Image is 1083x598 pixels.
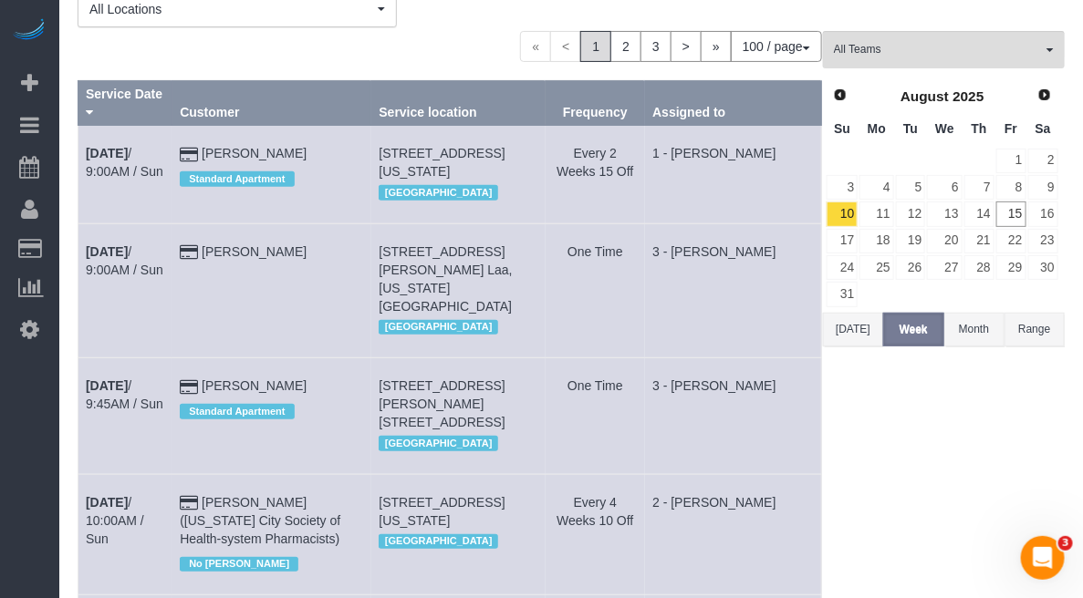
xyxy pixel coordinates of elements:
[868,121,886,136] span: Monday
[996,229,1026,253] a: 22
[927,255,962,280] a: 27
[823,31,1065,68] button: All Teams
[896,175,926,200] a: 5
[180,149,198,161] i: Credit Card Payment
[379,530,537,553] div: Location
[172,358,371,474] td: Customer
[671,31,702,62] a: >
[86,495,144,546] a: [DATE]/ 10:00AM / Sun
[996,175,1026,200] a: 8
[86,378,163,411] a: [DATE]/ 9:45AM / Sun
[78,358,172,474] td: Schedule date
[645,81,822,126] th: Assigned to
[859,175,893,200] a: 4
[86,244,163,277] a: [DATE]/ 9:00AM / Sun
[172,126,371,223] td: Customer
[827,229,858,253] a: 17
[964,201,994,226] a: 14
[78,223,172,357] td: Schedule date
[828,83,853,108] a: Prev
[645,358,822,474] td: Assigned to
[546,81,645,126] th: Frequency
[640,31,672,62] a: 3
[827,255,858,280] a: 24
[1036,121,1051,136] span: Saturday
[610,31,641,62] a: 2
[827,201,858,226] a: 10
[546,126,645,223] td: Frequency
[371,81,546,126] th: Service location
[580,31,611,62] span: 1
[827,282,858,306] a: 31
[645,126,822,223] td: Assigned to
[172,81,371,126] th: Customer
[896,201,926,226] a: 12
[701,31,732,62] a: »
[964,229,994,253] a: 21
[180,557,298,572] span: No [PERSON_NAME]
[379,378,505,429] span: [STREET_ADDRESS][PERSON_NAME] [STREET_ADDRESS]
[996,149,1026,173] a: 1
[172,223,371,357] td: Customer
[1028,149,1058,173] a: 2
[964,175,994,200] a: 7
[180,497,198,510] i: Credit Card Payment
[546,358,645,474] td: Frequency
[1005,121,1017,136] span: Friday
[379,431,537,455] div: Location
[371,223,546,357] td: Service location
[202,146,307,160] a: [PERSON_NAME]
[1037,88,1052,102] span: Next
[1021,536,1065,580] iframe: Intercom live chat
[944,313,1005,346] button: Month
[883,313,943,346] button: Week
[379,185,498,200] span: [GEOGRAPHIC_DATA]
[859,255,893,280] a: 25
[823,313,883,346] button: [DATE]
[371,474,546,594] td: Service location
[202,378,307,393] a: [PERSON_NAME]
[1028,229,1058,253] a: 23
[180,495,340,546] a: [PERSON_NAME] ([US_STATE] City Society of Health-system Pharmacists)
[927,229,962,253] a: 20
[996,201,1026,226] a: 15
[172,474,371,594] td: Customer
[1058,536,1073,551] span: 3
[901,88,949,104] span: August
[180,246,198,259] i: Credit Card Payment
[972,121,987,136] span: Thursday
[996,255,1026,280] a: 29
[645,474,822,594] td: Assigned to
[86,244,128,259] b: [DATE]
[520,31,551,62] span: «
[1028,175,1058,200] a: 9
[896,229,926,253] a: 19
[180,381,198,394] i: Credit Card Payment
[546,474,645,594] td: Frequency
[520,31,822,62] nav: Pagination navigation
[1032,83,1057,108] a: Next
[379,244,512,314] span: [STREET_ADDRESS][PERSON_NAME] Laa, [US_STATE][GEOGRAPHIC_DATA]
[927,201,962,226] a: 13
[180,171,294,186] span: Standard Apartment
[86,378,128,393] b: [DATE]
[371,358,546,474] td: Service location
[859,201,893,226] a: 11
[379,180,537,204] div: Location
[550,31,581,62] span: <
[1028,255,1058,280] a: 30
[964,255,994,280] a: 28
[202,244,307,259] a: [PERSON_NAME]
[379,146,505,179] span: [STREET_ADDRESS][US_STATE]
[827,175,858,200] a: 3
[11,18,47,44] img: Automaid Logo
[834,121,850,136] span: Sunday
[935,121,954,136] span: Wednesday
[645,223,822,357] td: Assigned to
[379,495,505,528] span: [STREET_ADDRESS][US_STATE]
[78,126,172,223] td: Schedule date
[78,81,172,126] th: Service Date
[379,534,498,549] span: [GEOGRAPHIC_DATA]
[379,436,498,450] span: [GEOGRAPHIC_DATA]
